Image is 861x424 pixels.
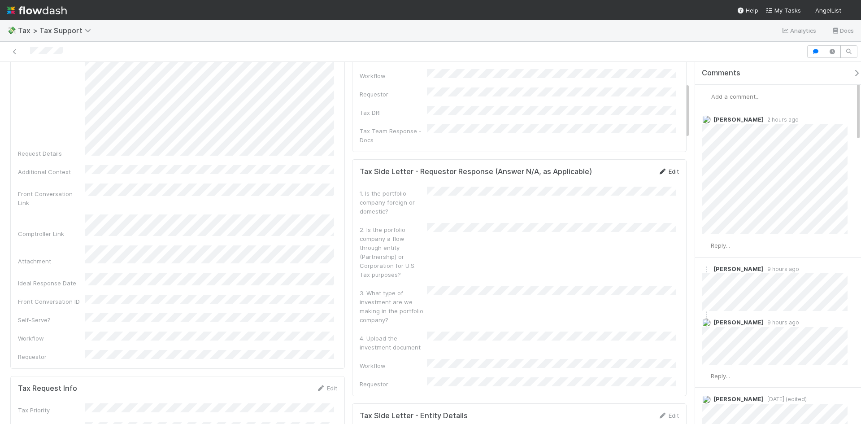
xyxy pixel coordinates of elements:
div: Workflow [360,361,427,370]
div: Requestor [18,352,85,361]
div: Attachment [18,257,85,266]
div: Ideal Response Date [18,279,85,288]
div: 3. What type of investment are we making in the portfolio company? [360,288,427,324]
div: Comptroller Link [18,229,85,238]
span: Add a comment... [711,93,760,100]
div: Workflow [360,71,427,80]
span: Reply... [711,372,730,380]
span: Tax > Tax Support [18,26,96,35]
img: avatar_e41e7ae5-e7d9-4d8d-9f56-31b0d7a2f4fd.png [702,372,711,380]
span: [DATE] (edited) [764,396,807,402]
img: avatar_a669165c-e543-4b1d-ab80-0c2a52253154.png [702,318,711,327]
div: 2. Is the porfolio company a flow through entity (Partnership) or Corporation for U.S. Tax purposes? [360,225,427,279]
img: avatar_e41e7ae5-e7d9-4d8d-9f56-31b0d7a2f4fd.png [845,6,854,15]
div: Requestor [360,380,427,389]
a: My Tasks [765,6,801,15]
div: Request Details [18,149,85,158]
span: Reply... [711,242,730,249]
span: Comments [702,69,740,78]
span: My Tasks [765,7,801,14]
div: Requestor [360,90,427,99]
div: Workflow [18,334,85,343]
div: 1. Is the portfolio company foreign or domestic? [360,189,427,216]
img: avatar_a669165c-e543-4b1d-ab80-0c2a52253154.png [702,395,711,404]
div: Additional Context [18,167,85,176]
span: AngelList [815,7,841,14]
a: Edit [658,412,679,419]
span: [PERSON_NAME] [713,319,764,326]
span: 2 hours ago [764,116,799,123]
div: Tax Priority [18,406,85,415]
a: Edit [316,385,337,392]
h5: Tax Request Info [18,384,77,393]
img: avatar_e41e7ae5-e7d9-4d8d-9f56-31b0d7a2f4fd.png [702,241,711,250]
div: Front Conversation ID [18,297,85,306]
span: [PERSON_NAME] [713,265,764,272]
span: 9 hours ago [764,266,799,272]
h5: Tax Side Letter - Requestor Response (Answer N/A, as Applicable) [360,167,592,176]
a: Edit [658,168,679,175]
span: [PERSON_NAME] [713,116,764,123]
img: avatar_d45d11ee-0024-4901-936f-9df0a9cc3b4e.png [702,264,711,273]
span: [PERSON_NAME] [713,395,764,402]
img: avatar_a669165c-e543-4b1d-ab80-0c2a52253154.png [702,115,711,124]
img: logo-inverted-e16ddd16eac7371096b0.svg [7,3,67,18]
div: Tax DRI [360,108,427,117]
div: 4. Upload the investment document [360,334,427,352]
h5: Tax Side Letter - Entity Details [360,411,468,420]
div: Help [737,6,758,15]
div: Front Conversation Link [18,189,85,207]
div: Tax Team Response - Docs [360,127,427,144]
a: Analytics [781,25,817,36]
span: 💸 [7,26,16,34]
a: Docs [831,25,854,36]
span: 9 hours ago [764,319,799,326]
div: Self-Serve? [18,315,85,324]
img: avatar_e41e7ae5-e7d9-4d8d-9f56-31b0d7a2f4fd.png [702,92,711,101]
